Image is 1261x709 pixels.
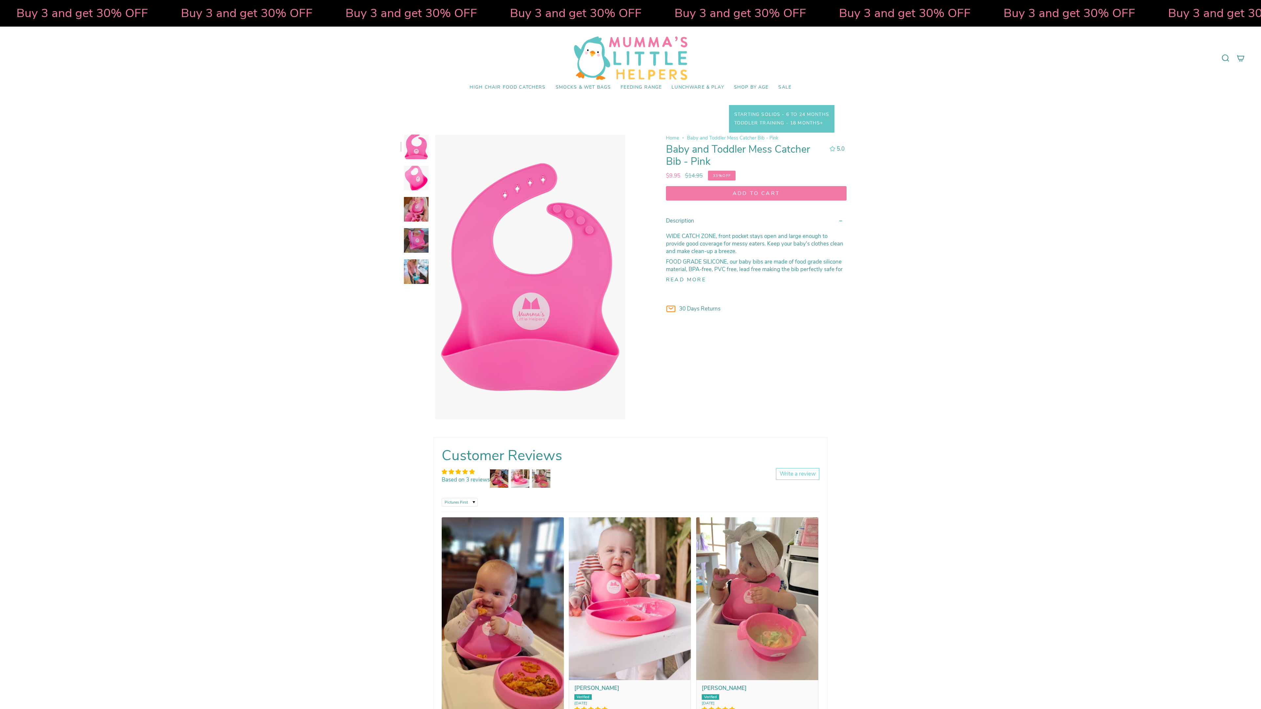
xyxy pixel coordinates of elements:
[345,5,477,21] strong: Buy 3 and get 30% OFF
[667,80,729,95] a: Lunchware & Play
[465,80,551,95] a: High Chair Food Catchers
[666,172,680,180] span: $9.95
[556,85,611,90] span: Smocks & Wet Bags
[616,80,667,95] a: Feeding Range
[713,173,722,178] span: 33%
[442,476,490,484] div: Based on 3 reviews
[778,85,791,90] span: SALE
[510,5,642,21] strong: Buy 3 and get 30% OFF
[826,144,847,153] button: 5.0 out of 5.0 stars
[442,468,490,476] div: Average rating is 5.00 stars
[837,145,845,153] span: 5.0
[666,212,847,230] summary: Description
[773,80,796,95] a: SALE
[666,143,824,168] h1: Baby and Toddler Mess Catcher Bib - Pink
[679,305,847,312] p: 30 Days Returns
[702,700,813,706] span: [DATE]
[531,468,552,489] img: User picture
[708,171,736,181] span: off
[574,36,687,80] img: Mumma’s Little Helpers
[734,85,769,90] span: Shop by Age
[830,146,835,152] div: 5.0 out of 5.0 stars
[666,277,706,283] button: Read more
[442,445,819,465] h2: Customer Reviews
[675,5,806,21] strong: Buy 3 and get 30% OFF
[470,85,546,90] span: High Chair Food Catchers
[729,80,774,95] a: Shop by Age
[551,80,616,95] a: Smocks & Wet Bags
[696,517,818,680] img: User picture
[672,190,840,197] span: Add to cart
[666,186,847,201] button: Add to cart
[734,120,823,126] span: Toddler Training - 18 Months+
[569,517,691,680] a: Link to user picture 1
[574,700,685,706] span: [DATE]
[729,80,774,95] div: Shop by Age Starting Solids - 6 to 24 Months Toddler Training - 18 Months+
[734,119,823,128] a: Toddler Training - 18 Months+
[569,517,691,680] img: User picture
[666,258,727,266] strong: FOOD GRADE SILICONE
[181,5,313,21] strong: Buy 3 and get 30% OFF
[666,232,716,240] strong: WIDE CATCH ZONE
[442,498,478,506] select: Sort dropdown
[839,5,971,21] strong: Buy 3 and get 30% OFF
[1004,5,1135,21] strong: Buy 3 and get 30% OFF
[734,110,829,119] a: Starting Solids - 6 to 24 Months
[696,517,818,680] a: Link to user picture 1
[672,85,724,90] span: Lunchware & Play
[16,5,148,21] strong: Buy 3 and get 30% OFF
[685,172,703,180] span: $14.95
[666,258,847,273] p: , our baby bibs are made of food grade silicone material, BPA-free, PVC free, lead free making th...
[702,684,747,692] span: [PERSON_NAME]
[666,232,847,255] p: , front pocket stays open and large enough to provide good coverage for messy eaters. Keep your b...
[574,684,619,692] span: [PERSON_NAME]
[489,468,510,489] img: User picture
[734,112,829,118] span: Starting Solids - 6 to 24 Months
[687,135,778,141] span: Baby and Toddler Mess Catcher Bib - Pink
[621,85,662,90] span: Feeding Range
[666,135,679,141] a: Home
[510,468,531,489] img: User picture
[776,468,819,480] a: Write a review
